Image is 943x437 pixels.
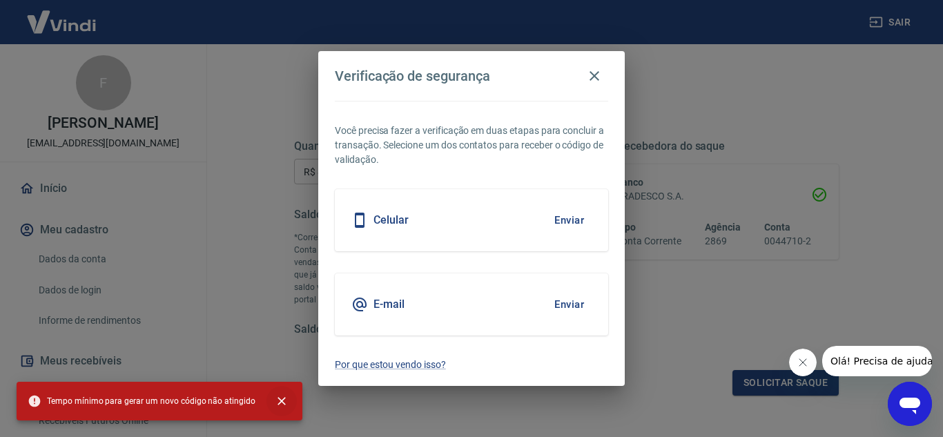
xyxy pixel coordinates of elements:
[547,290,592,319] button: Enviar
[335,68,490,84] h4: Verificação de segurança
[373,298,405,311] h5: E-mail
[789,349,817,376] iframe: Fechar mensagem
[28,394,255,408] span: Tempo mínimo para gerar um novo código não atingido
[822,346,932,376] iframe: Mensagem da empresa
[335,358,608,372] a: Por que estou vendo isso?
[547,206,592,235] button: Enviar
[266,386,297,416] button: close
[8,10,116,21] span: Olá! Precisa de ajuda?
[373,213,409,227] h5: Celular
[335,124,608,167] p: Você precisa fazer a verificação em duas etapas para concluir a transação. Selecione um dos conta...
[888,382,932,426] iframe: Botão para abrir a janela de mensagens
